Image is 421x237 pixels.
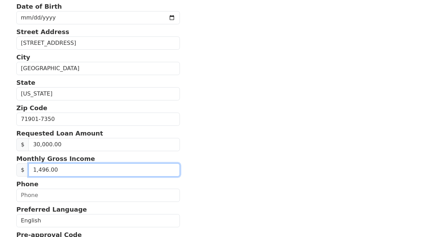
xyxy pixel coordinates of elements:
[16,3,62,10] strong: Date of Birth
[16,62,180,75] input: City
[16,28,69,35] strong: Street Address
[16,113,180,126] input: Zip Code
[29,163,180,177] input: Monthly Gross Income
[16,79,35,86] strong: State
[16,206,87,213] strong: Preferred Language
[16,138,29,151] span: $
[29,138,180,151] input: Requested Loan Amount
[16,130,103,137] strong: Requested Loan Amount
[16,189,180,202] input: Phone
[16,104,47,112] strong: Zip Code
[16,154,180,163] p: Monthly Gross Income
[16,180,38,188] strong: Phone
[16,36,180,50] input: Street Address
[16,163,29,177] span: $
[16,54,30,61] strong: City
